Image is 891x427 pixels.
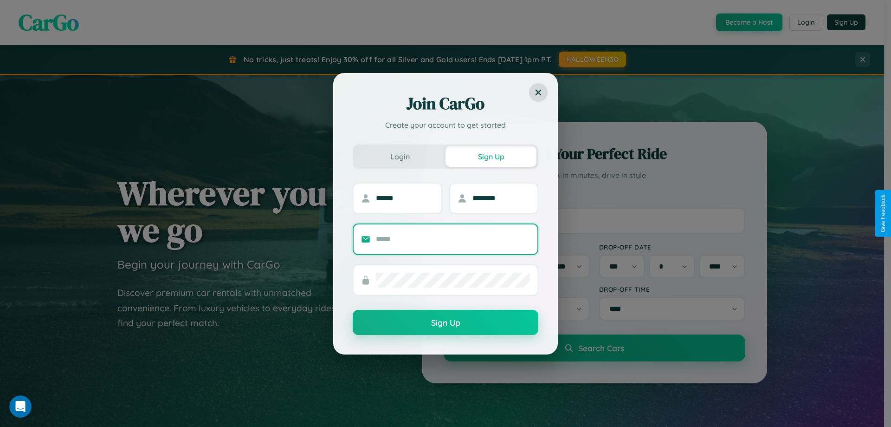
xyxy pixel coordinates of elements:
iframe: Intercom live chat [9,395,32,418]
button: Sign Up [353,310,538,335]
button: Sign Up [445,146,536,167]
button: Login [355,146,445,167]
div: Give Feedback [880,195,886,232]
h2: Join CarGo [353,92,538,115]
p: Create your account to get started [353,119,538,131]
